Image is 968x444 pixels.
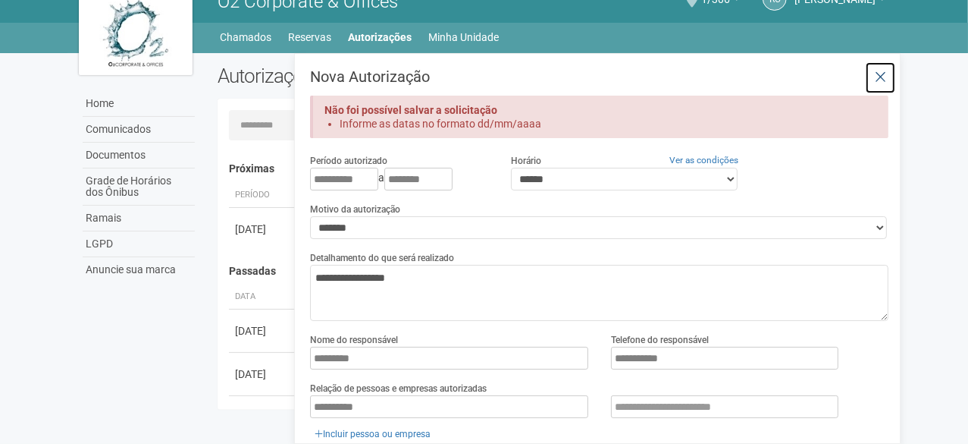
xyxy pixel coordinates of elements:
label: Detalhamento do que será realizado [310,251,454,265]
a: Incluir pessoa ou empresa [310,426,435,442]
a: Minha Unidade [429,27,500,48]
a: Documentos [83,143,195,168]
a: Grade de Horários dos Ônibus [83,168,195,206]
div: [DATE] [235,367,291,382]
a: Comunicados [83,117,195,143]
h4: Passadas [229,266,879,277]
a: Ramais [83,206,195,231]
div: a [310,168,487,191]
label: Telefone do responsável [611,333,709,347]
h4: Próximas [229,163,879,175]
li: Informe as datas no formato dd/mm/aaaa [340,117,862,131]
h3: Nova Autorização [310,69,888,84]
a: Chamados [221,27,272,48]
a: Anuncie sua marca [83,257,195,282]
label: Horário [511,154,541,168]
a: Home [83,91,195,117]
strong: Não foi possível salvar a solicitação [324,104,497,116]
a: Ver as condições [669,155,738,165]
label: Período autorizado [310,154,387,168]
div: [DATE] [235,222,291,237]
th: Período [229,183,297,208]
h2: Autorizações [218,65,542,87]
label: Motivo da autorização [310,203,400,216]
div: [DATE] [235,323,291,339]
label: Nome do responsável [310,333,398,347]
th: Data [229,285,297,310]
a: Autorizações [349,27,412,48]
label: Relação de pessoas e empresas autorizadas [310,382,487,395]
a: Reservas [289,27,332,48]
a: LGPD [83,231,195,257]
